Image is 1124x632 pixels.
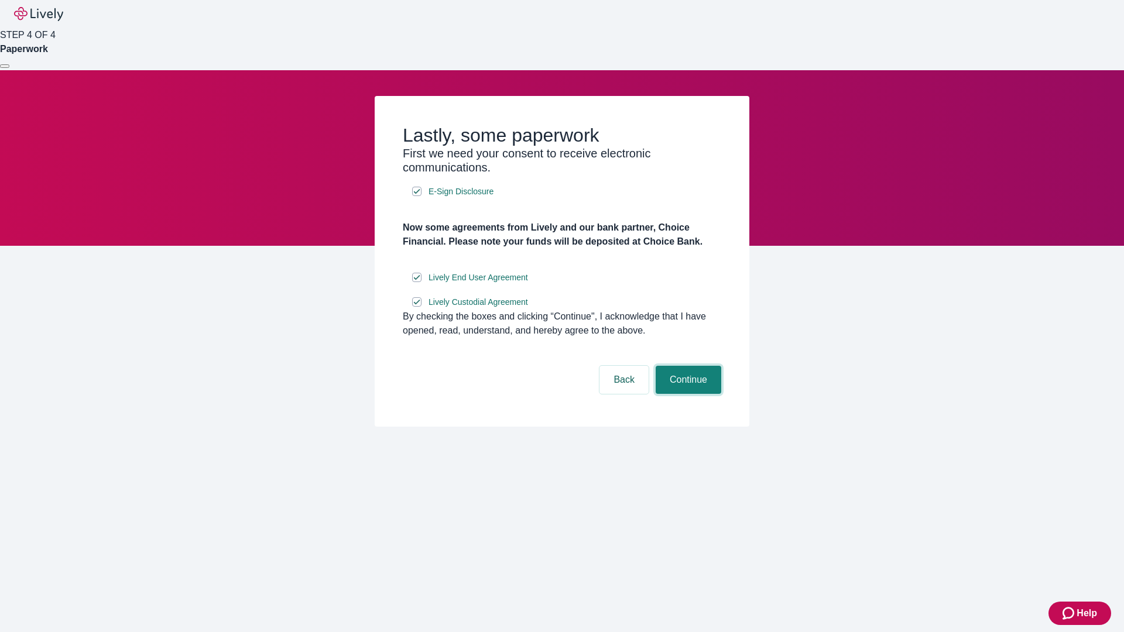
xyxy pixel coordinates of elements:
h2: Lastly, some paperwork [403,124,721,146]
div: By checking the boxes and clicking “Continue", I acknowledge that I have opened, read, understand... [403,310,721,338]
a: e-sign disclosure document [426,270,530,285]
img: Lively [14,7,63,21]
svg: Zendesk support icon [1063,606,1077,620]
a: e-sign disclosure document [426,295,530,310]
button: Zendesk support iconHelp [1048,602,1111,625]
span: Lively End User Agreement [429,272,528,284]
button: Back [599,366,649,394]
a: e-sign disclosure document [426,184,496,199]
button: Continue [656,366,721,394]
h3: First we need your consent to receive electronic communications. [403,146,721,174]
span: Help [1077,606,1097,620]
h4: Now some agreements from Lively and our bank partner, Choice Financial. Please note your funds wi... [403,221,721,249]
span: E-Sign Disclosure [429,186,494,198]
span: Lively Custodial Agreement [429,296,528,308]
